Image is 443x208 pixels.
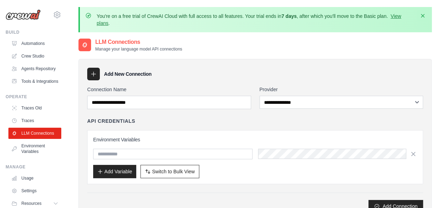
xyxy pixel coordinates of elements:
[97,13,415,27] p: You're on a free trial of CrewAI Cloud with full access to all features. Your trial ends in , aft...
[95,46,182,52] p: Manage your language model API connections
[8,140,61,157] a: Environment Variables
[8,38,61,49] a: Automations
[6,164,61,170] div: Manage
[93,165,136,178] button: Add Variable
[8,51,61,62] a: Crew Studio
[95,38,182,46] h2: LLM Connections
[104,71,152,78] h3: Add New Connection
[21,201,41,206] span: Resources
[8,102,61,114] a: Traces Old
[8,63,61,74] a: Agents Repository
[8,128,61,139] a: LLM Connections
[140,165,199,178] button: Switch to Bulk View
[8,115,61,126] a: Traces
[152,168,195,175] span: Switch to Bulk View
[6,29,61,35] div: Build
[87,118,135,125] h4: API Credentials
[87,86,251,93] label: Connection Name
[281,13,297,19] strong: 7 days
[93,136,417,143] h3: Environment Variables
[8,185,61,196] a: Settings
[6,94,61,100] div: Operate
[6,9,41,20] img: Logo
[8,173,61,184] a: Usage
[8,76,61,87] a: Tools & Integrations
[259,86,423,93] label: Provider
